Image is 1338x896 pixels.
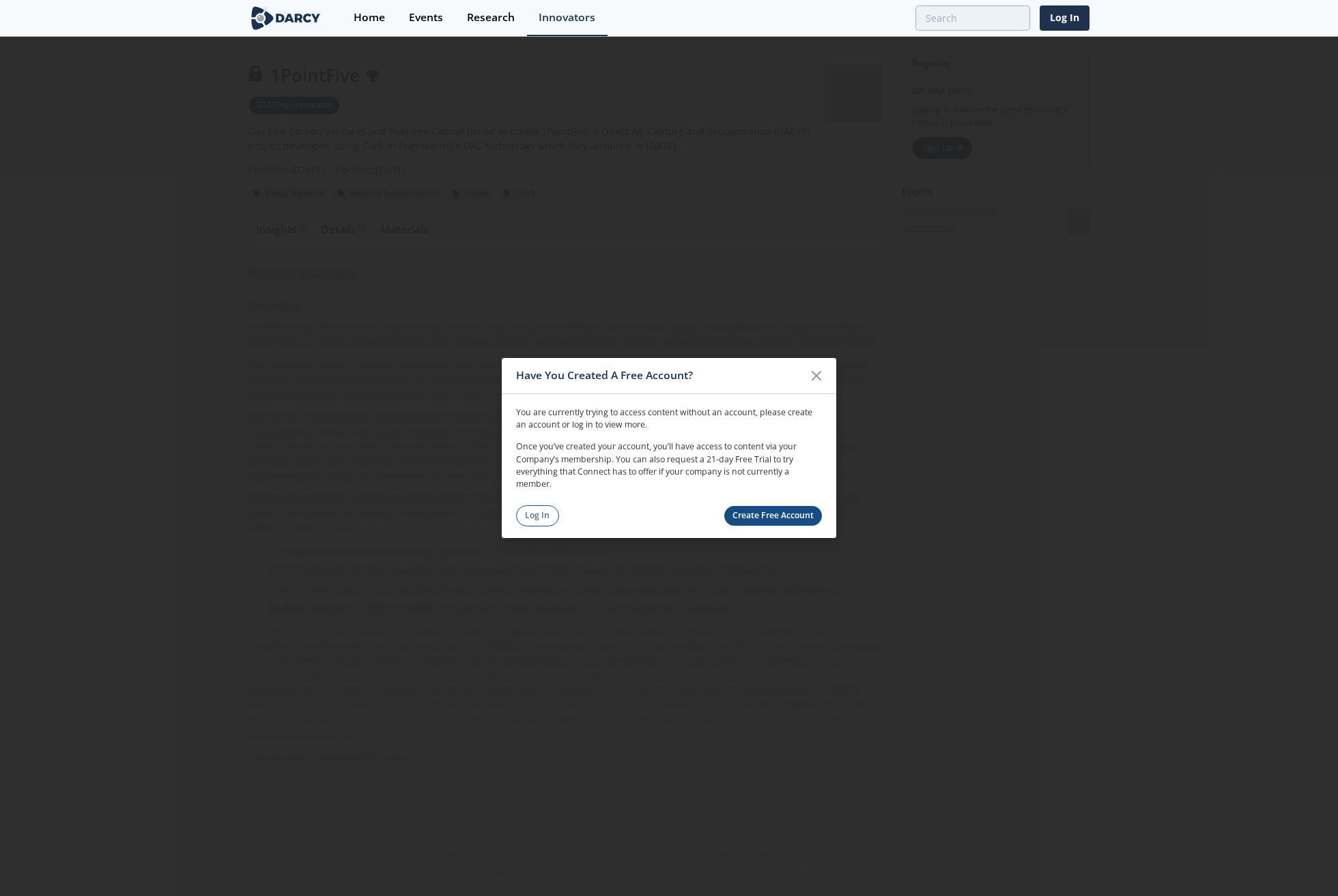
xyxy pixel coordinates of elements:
[915,5,1030,31] input: Advanced Search
[539,12,595,23] div: Innovators
[409,12,443,23] div: Events
[724,506,823,526] a: Create Free Account
[516,406,822,431] p: You are currently trying to access content without an account, please create an account or log in...
[354,12,385,23] div: Home
[516,440,822,491] p: Once you’ve created your account, you’ll have access to content via your Company’s membership. Yo...
[516,505,559,526] a: Log In
[516,363,803,389] div: Have You Created A Free Account?
[248,6,323,30] img: logo-wide.svg
[1040,5,1090,31] a: Log In
[467,12,515,23] div: Research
